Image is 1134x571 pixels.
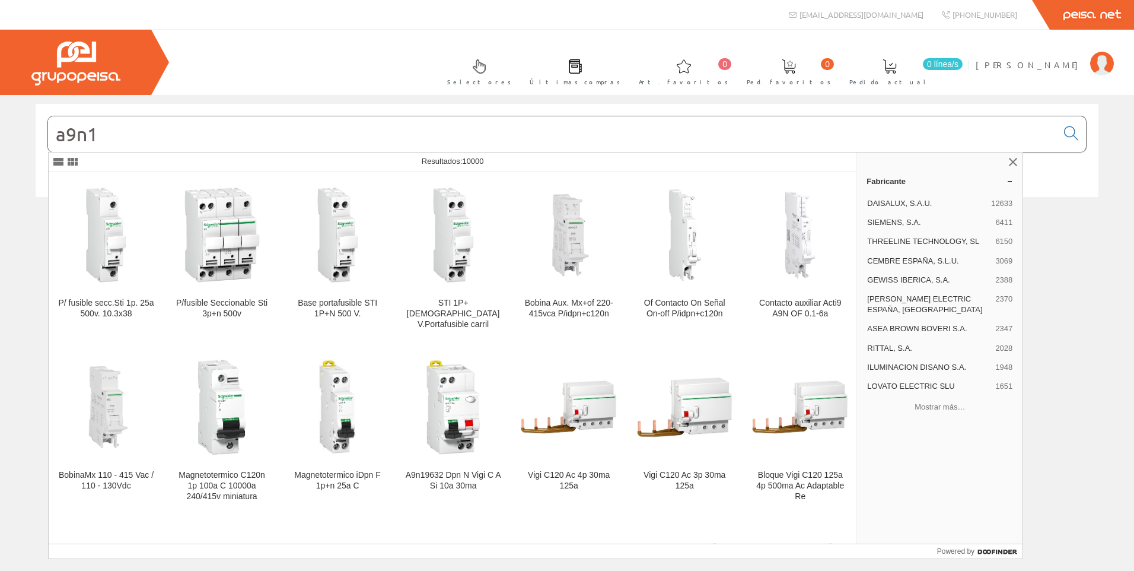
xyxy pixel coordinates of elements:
[991,198,1012,209] span: 12633
[636,359,732,455] img: Vigi C120 Ac 3p 30ma 125a
[521,359,617,455] img: Vigi C120 Ac 4p 30ma 125a
[937,546,974,557] span: Powered by
[867,343,990,354] span: RITTAL, S.A.
[49,344,164,516] a: BobinaMx 110 - 415 Vac / 110 - 130Vdc BobinaMx 110 - 415 Vac / 110 - 130Vdc
[289,298,386,319] div: Base portafusible STI 1P+N 500 V.
[752,187,848,283] img: Contacto auxiliar Acti9 A9N OF 0.1-6a
[995,343,1012,354] span: 2028
[862,397,1018,417] button: Mostrar más…
[867,275,990,285] span: GEWISS IBERICA, S.A.
[995,381,1012,392] span: 1651
[405,359,501,455] img: A9n19632 Dpn N Vigi C A Si 10a 30ma
[521,298,617,319] div: Bobina Aux. Mx+of 220-415vca P/idpn+c120n
[867,236,990,247] span: THREELINE TECHNOLOGY, SL
[849,76,930,88] span: Pedido actual
[462,157,483,166] span: 10000
[521,470,617,491] div: Vigi C120 Ac 4p 30ma 125a
[627,172,742,344] a: Of Contacto On Señal On-off P/idpn+c120n Of Contacto On Señal On-off P/idpn+c120n
[405,298,501,330] div: STI 1P+[DEMOGRAPHIC_DATA] V.Portafusible carril
[174,187,270,283] img: P/fusible Seccionable Sti 3p+n 500v
[31,42,120,85] img: Grupo Peisa
[627,344,742,516] a: Vigi C120 Ac 3p 30ma 125a Vigi C120 Ac 3p 30ma 125a
[639,76,728,88] span: Art. favoritos
[867,381,990,392] span: LOVATO ELECTRIC SLU
[511,344,626,516] a: Vigi C120 Ac 4p 30ma 125a Vigi C120 Ac 4p 30ma 125a
[58,298,154,319] div: P/ fusible secc.Sti 1p. 25a 500v. 10.3x38
[937,544,1023,559] a: Powered by
[747,76,831,88] span: Ped. favoritos
[752,298,848,319] div: Contacto auxiliar Acti9 A9N OF 0.1-6a
[530,76,620,88] span: Últimas compras
[995,236,1012,247] span: 6150
[867,217,990,228] span: SIEMENS, S.A.
[799,9,923,20] span: [EMAIL_ADDRESS][DOMAIN_NAME]
[289,359,386,455] img: Magnetotermico iDpn F 1p+n 25a C
[58,359,154,455] img: BobinaMx 110 - 415 Vac / 110 - 130Vdc
[422,157,484,166] span: Resultados:
[718,58,731,70] span: 0
[995,362,1012,373] span: 1948
[164,344,279,516] a: Magnetotermico C120n 1p 100a C 10000a 240/415v miniatura Magnetotermico C120n 1p 100a C 10000a 24...
[435,49,517,93] a: Selectores
[405,470,501,491] div: A9n19632 Dpn N Vigi C A Si 10a 30ma
[995,323,1012,334] span: 2347
[58,470,154,491] div: BobinaMx 110 - 415 Vac / 110 - 130Vdc
[405,187,501,283] img: STI 1P+N 400 V.Portafusible carril
[49,172,164,344] a: P/ fusible secc.Sti 1p. 25a 500v. 10.3x38 P/ fusible secc.Sti 1p. 25a 500v. 10.3x38
[518,49,626,93] a: Últimas compras
[280,344,395,516] a: Magnetotermico iDpn F 1p+n 25a C Magnetotermico iDpn F 1p+n 25a C
[743,344,858,516] a: Bloque Vigi C120 125a 4p 500ma Ac Adaptable Re Bloque Vigi C120 125a 4p 500ma Ac Adaptable Re
[867,256,990,267] span: CEMBRE ESPAÑA, S.L.U.
[636,187,732,283] img: Of Contacto On Señal On-off P/idpn+c120n
[48,116,1057,152] input: Buscar...
[396,344,511,516] a: A9n19632 Dpn N Vigi C A Si 10a 30ma A9n19632 Dpn N Vigi C A Si 10a 30ma
[174,298,270,319] div: P/fusible Seccionable Sti 3p+n 500v
[976,49,1114,61] a: [PERSON_NAME]
[743,172,858,344] a: Contacto auxiliar Acti9 A9N OF 0.1-6a Contacto auxiliar Acti9 A9N OF 0.1-6a
[923,58,963,70] span: 0 línea/s
[821,58,834,70] span: 0
[396,172,511,344] a: STI 1P+N 400 V.Portafusible carril STI 1P+[DEMOGRAPHIC_DATA] V.Portafusible carril
[289,470,386,491] div: Magnetotermico iDpn F 1p+n 25a C
[752,359,848,455] img: Bloque Vigi C120 125a 4p 500ma Ac Adaptable Re
[174,359,270,455] img: Magnetotermico C120n 1p 100a C 10000a 240/415v miniatura
[953,9,1017,20] span: [PHONE_NUMBER]
[867,323,990,334] span: ASEA BROWN BOVERI S.A.
[521,187,617,283] img: Bobina Aux. Mx+of 220-415vca P/idpn+c120n
[511,172,626,344] a: Bobina Aux. Mx+of 220-415vca P/idpn+c120n Bobina Aux. Mx+of 220-415vca P/idpn+c120n
[867,362,990,373] span: ILUMINACION DISANO S.A.
[995,217,1012,228] span: 6411
[995,294,1012,315] span: 2370
[36,212,1098,222] div: © Grupo Peisa
[867,198,986,209] span: DAISALUX, S.A.U.
[752,470,848,502] div: Bloque Vigi C120 125a 4p 500ma Ac Adaptable Re
[174,470,270,502] div: Magnetotermico C120n 1p 100a C 10000a 240/415v miniatura
[164,172,279,344] a: P/fusible Seccionable Sti 3p+n 500v P/fusible Seccionable Sti 3p+n 500v
[636,470,732,491] div: Vigi C120 Ac 3p 30ma 125a
[995,256,1012,267] span: 3069
[447,76,511,88] span: Selectores
[58,187,154,283] img: P/ fusible secc.Sti 1p. 25a 500v. 10.3x38
[280,172,395,344] a: Base portafusible STI 1P+N 500 V. Base portafusible STI 1P+N 500 V.
[857,172,1022,191] a: Fabricante
[867,294,990,315] span: [PERSON_NAME] ELECTRIC ESPAÑA, [GEOGRAPHIC_DATA]
[289,187,386,283] img: Base portafusible STI 1P+N 500 V.
[995,275,1012,285] span: 2388
[976,59,1084,71] span: [PERSON_NAME]
[636,298,732,319] div: Of Contacto On Señal On-off P/idpn+c120n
